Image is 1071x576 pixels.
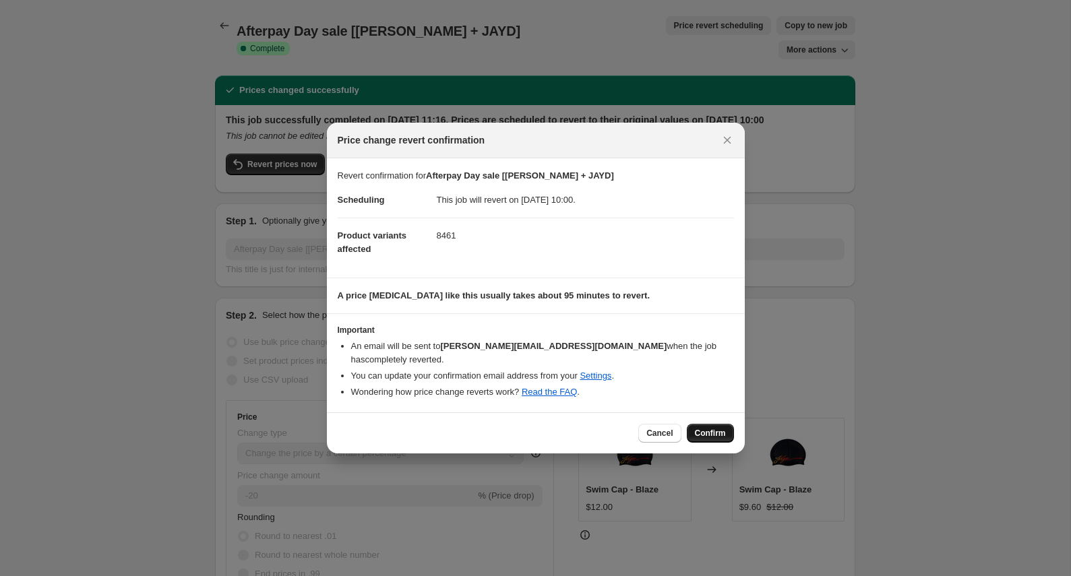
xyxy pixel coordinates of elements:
[338,230,407,254] span: Product variants affected
[351,369,734,383] li: You can update your confirmation email address from your .
[338,133,485,147] span: Price change revert confirmation
[522,387,577,397] a: Read the FAQ
[718,131,737,150] button: Close
[646,428,673,439] span: Cancel
[687,424,734,443] button: Confirm
[440,341,667,351] b: [PERSON_NAME][EMAIL_ADDRESS][DOMAIN_NAME]
[695,428,726,439] span: Confirm
[338,290,650,300] b: A price [MEDICAL_DATA] like this usually takes about 95 minutes to revert.
[351,340,734,366] li: An email will be sent to when the job has completely reverted .
[351,385,734,399] li: Wondering how price change reverts work? .
[638,424,681,443] button: Cancel
[338,325,734,335] h3: Important
[437,218,734,253] dd: 8461
[338,169,734,183] p: Revert confirmation for
[580,371,611,381] a: Settings
[338,195,385,205] span: Scheduling
[426,170,614,181] b: Afterpay Day sale [[PERSON_NAME] + JAYD]
[437,183,734,218] dd: This job will revert on [DATE] 10:00.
